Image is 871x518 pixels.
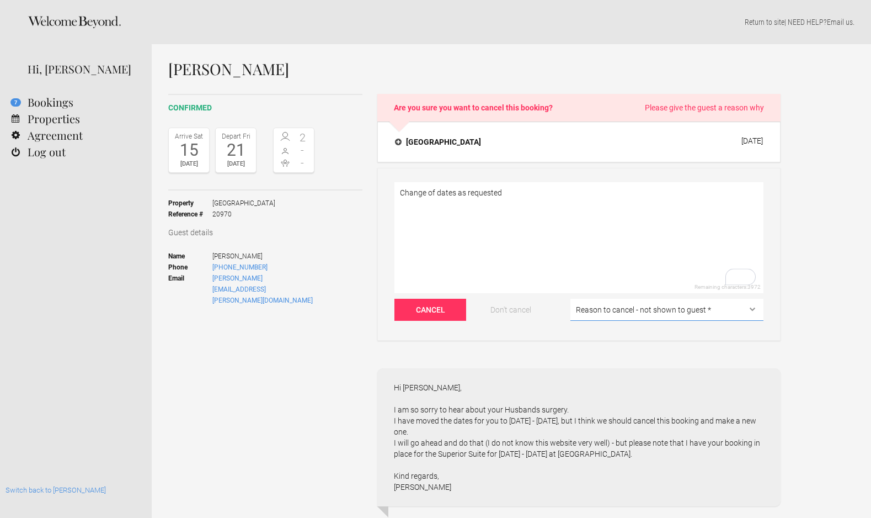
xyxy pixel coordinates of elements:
[168,61,781,77] h1: [PERSON_NAME]
[745,18,784,27] a: Return to site
[645,102,764,113] span: Please give the guest a reason why
[168,227,362,238] h3: Guest details
[212,209,275,220] span: 20970
[172,131,206,142] div: Arrive Sat
[377,94,781,121] h2: Are you sure you want to cancel this booking?
[294,145,312,156] span: -
[395,136,481,147] h4: [GEOGRAPHIC_DATA]
[386,130,772,154] button: [GEOGRAPHIC_DATA] [DATE]
[168,102,362,114] h2: confirmed
[218,142,253,158] div: 21
[294,132,312,143] span: 2
[475,299,547,321] button: Don't cancel
[741,136,763,145] div: [DATE]
[10,98,21,107] flynt-notification-badge: 7
[212,263,268,271] a: [PHONE_NUMBER]
[212,274,313,304] a: [PERSON_NAME][EMAIL_ADDRESS][PERSON_NAME][DOMAIN_NAME]
[168,262,212,273] strong: Phone
[212,198,275,209] span: [GEOGRAPHIC_DATA]
[168,251,212,262] strong: Name
[168,273,212,306] strong: Email
[394,299,466,321] button: Cancel
[172,142,206,158] div: 15
[377,368,781,506] div: Hi [PERSON_NAME], I am so sorry to hear about your Husbands surgery. I have moved the dates for y...
[168,198,212,209] strong: Property
[172,158,206,170] div: [DATE]
[168,209,212,220] strong: Reference #
[218,131,253,142] div: Depart Fri
[212,251,314,262] span: [PERSON_NAME]
[827,18,853,27] a: Email us
[28,61,135,77] div: Hi, [PERSON_NAME]
[6,486,106,494] a: Switch back to [PERSON_NAME]
[394,182,763,293] textarea: To enrich screen reader interactions, please activate Accessibility in Grammarly extension settings
[294,157,312,168] span: -
[168,17,854,28] p: | NEED HELP? .
[218,158,253,170] div: [DATE]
